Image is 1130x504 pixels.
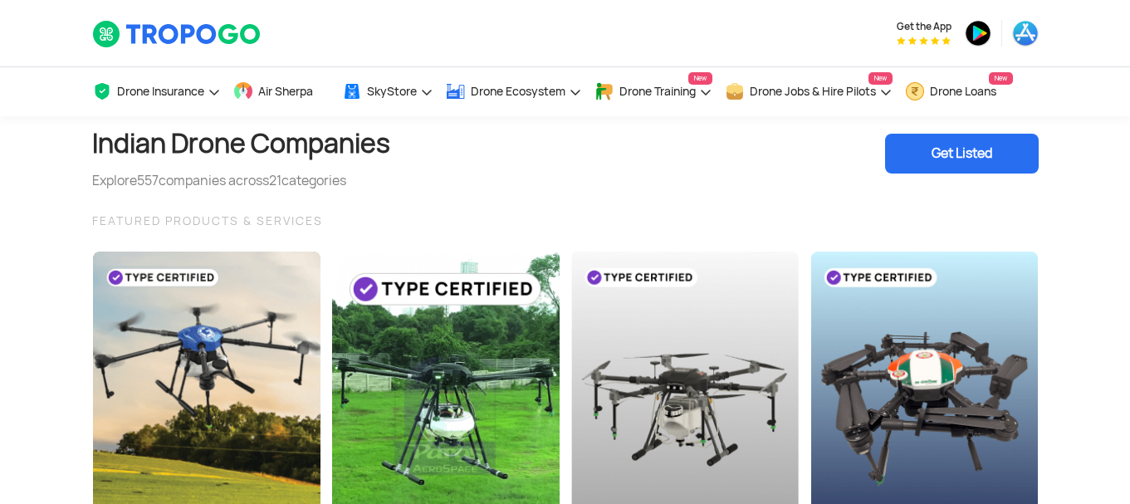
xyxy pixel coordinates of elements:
[233,67,330,116] a: Air Sherpa
[342,67,433,116] a: SkyStore
[619,85,696,98] span: Drone Training
[688,72,712,85] span: New
[725,67,893,116] a: Drone Jobs & Hire PilotsNew
[930,85,996,98] span: Drone Loans
[92,116,390,171] h1: Indian Drone Companies
[905,67,1013,116] a: Drone LoansNew
[367,85,417,98] span: SkyStore
[471,85,565,98] span: Drone Ecosystem
[594,67,712,116] a: Drone TrainingNew
[750,85,876,98] span: Drone Jobs & Hire Pilots
[258,85,313,98] span: Air Sherpa
[92,67,221,116] a: Drone Insurance
[446,67,582,116] a: Drone Ecosystem
[897,37,951,45] img: App Raking
[92,171,390,191] div: Explore companies across categories
[885,134,1039,174] div: Get Listed
[92,211,1039,231] div: FEATURED PRODUCTS & SERVICES
[897,20,951,33] span: Get the App
[868,72,893,85] span: New
[965,20,991,46] img: ic_playstore.png
[92,20,262,48] img: TropoGo Logo
[989,72,1013,85] span: New
[137,172,159,189] span: 557
[269,172,281,189] span: 21
[117,85,204,98] span: Drone Insurance
[1012,20,1039,46] img: ic_appstore.png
